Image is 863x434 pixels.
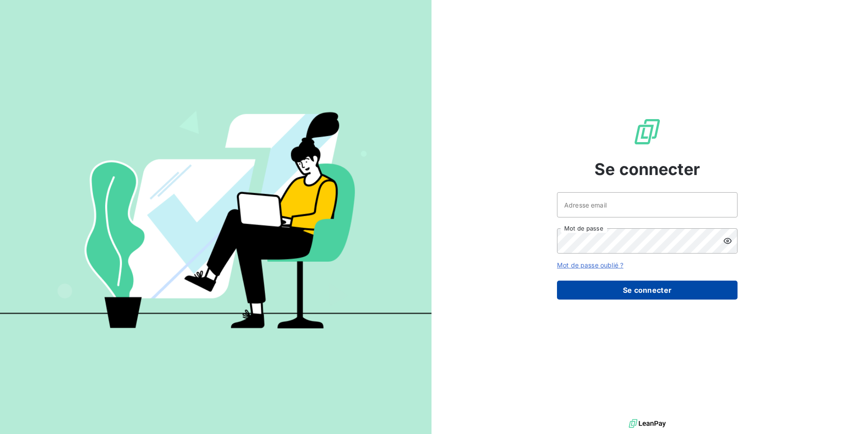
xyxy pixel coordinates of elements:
[633,117,662,146] img: Logo LeanPay
[557,192,738,217] input: placeholder
[557,281,738,300] button: Se connecter
[594,157,700,181] span: Se connecter
[557,261,623,269] a: Mot de passe oublié ?
[629,417,666,430] img: logo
